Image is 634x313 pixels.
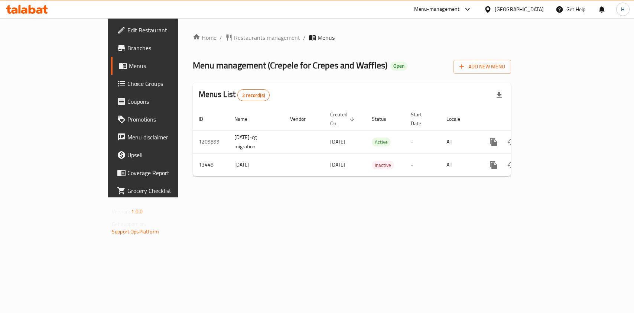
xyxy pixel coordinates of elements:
span: Restaurants management [234,33,300,42]
h2: Menus List [199,89,270,101]
span: Open [390,63,407,69]
button: more [485,133,503,151]
div: Open [390,62,407,71]
span: Menus [318,33,335,42]
a: Coupons [111,93,214,110]
span: Grocery Checklist [127,186,208,195]
div: Total records count [237,89,270,101]
span: Choice Groups [127,79,208,88]
span: Menu management ( Crepele for Crepes and Waffles ) [193,57,387,74]
span: Branches [127,43,208,52]
span: Coupons [127,97,208,106]
div: Export file [490,86,508,104]
span: Version: [112,207,130,216]
span: Created On [330,110,357,128]
td: [DATE] [228,154,284,176]
span: ID [199,114,213,123]
nav: breadcrumb [193,33,511,42]
a: Menus [111,57,214,75]
a: Support.OpsPlatform [112,227,159,236]
span: Menus [129,61,208,70]
a: Coverage Report [111,164,214,182]
span: 1.0.0 [131,207,143,216]
table: enhanced table [193,108,562,177]
span: Get support on: [112,219,146,229]
a: Grocery Checklist [111,182,214,200]
td: All [440,130,479,154]
span: [DATE] [330,137,345,146]
span: Inactive [372,161,394,170]
span: Add New Menu [459,62,505,71]
span: Locale [446,114,470,123]
td: [DATE]-cg migration [228,130,284,154]
span: [DATE] [330,160,345,170]
span: Status [372,114,396,123]
a: Edit Restaurant [111,21,214,39]
button: more [485,156,503,174]
span: Vendor [290,114,315,123]
div: [GEOGRAPHIC_DATA] [495,5,544,13]
a: Choice Groups [111,75,214,93]
button: Change Status [503,133,520,151]
span: Name [234,114,257,123]
a: Menu disclaimer [111,128,214,146]
td: All [440,154,479,176]
span: Menu disclaimer [127,133,208,142]
div: Menu-management [414,5,460,14]
span: Promotions [127,115,208,124]
button: Change Status [503,156,520,174]
a: Restaurants management [225,33,300,42]
th: Actions [479,108,562,130]
span: Edit Restaurant [127,26,208,35]
td: - [405,154,440,176]
span: Active [372,138,391,146]
span: 2 record(s) [238,92,269,99]
span: Coverage Report [127,168,208,177]
span: Upsell [127,151,208,159]
span: H [621,5,624,13]
a: Upsell [111,146,214,164]
td: - [405,130,440,154]
button: Add New Menu [453,60,511,74]
a: Branches [111,39,214,57]
li: / [220,33,222,42]
span: Start Date [411,110,432,128]
li: / [303,33,306,42]
a: Promotions [111,110,214,128]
